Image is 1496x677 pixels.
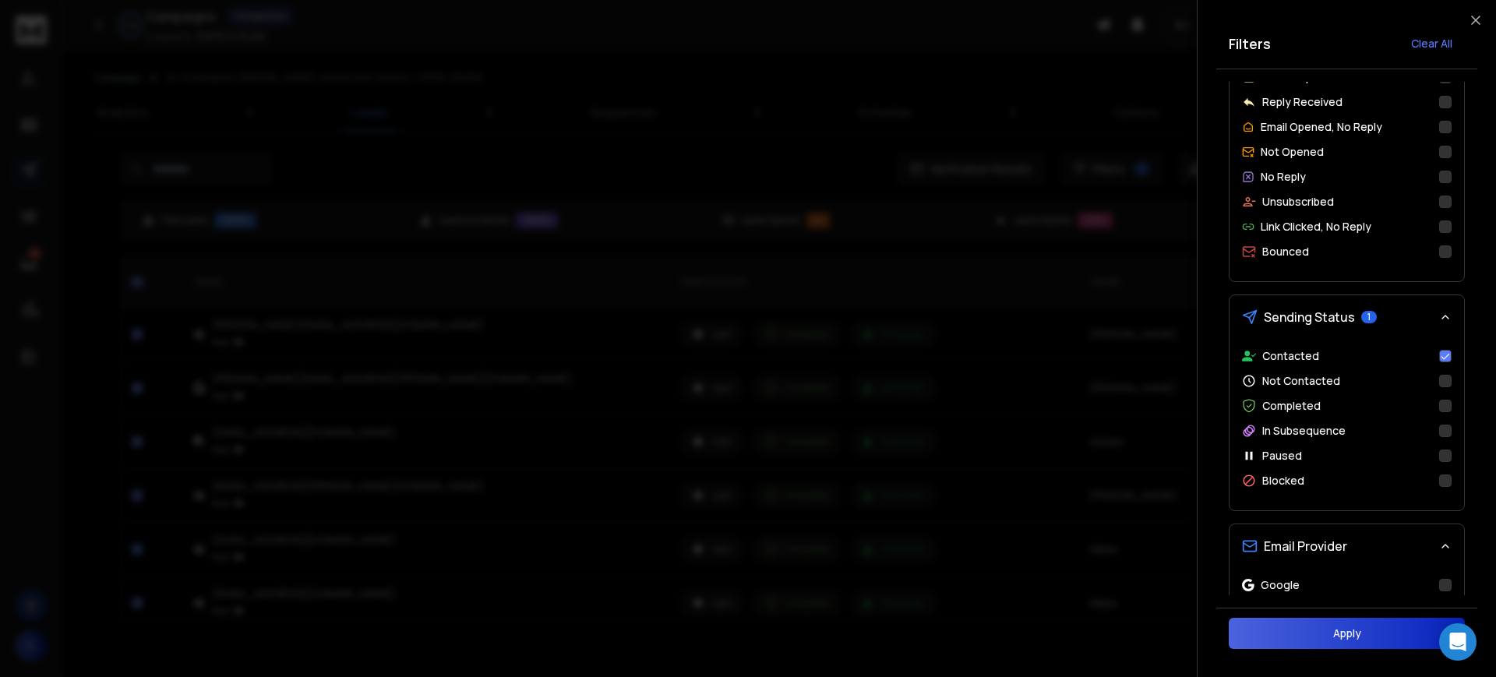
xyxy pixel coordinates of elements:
p: Bounced [1262,244,1309,259]
p: No Reply [1261,169,1306,185]
p: In Subsequence [1262,423,1346,439]
p: Reply Received [1262,94,1343,110]
p: Unsubscribed [1262,194,1334,210]
span: 1 [1361,311,1377,323]
p: Completed [1262,398,1321,414]
div: Email Provider [1230,568,1464,665]
span: Email Provider [1264,537,1347,555]
p: Blocked [1262,473,1304,488]
button: Clear All [1399,28,1465,59]
p: Email Opened, No Reply [1261,119,1382,135]
p: Contacted [1262,348,1319,364]
button: Email Provider [1230,524,1464,568]
p: Not Opened [1261,144,1324,160]
div: Open Intercom Messenger [1439,623,1477,661]
span: Sending Status [1264,308,1355,326]
h2: Filters [1229,33,1271,55]
div: Sending Status1 [1230,339,1464,510]
button: Apply [1229,618,1465,649]
p: Link Clicked, No Reply [1261,219,1371,234]
button: Sending Status1 [1230,295,1464,339]
p: Google [1261,577,1300,593]
div: Lead Behavior [1230,35,1464,281]
p: Not Contacted [1262,373,1340,389]
p: Paused [1262,448,1302,464]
